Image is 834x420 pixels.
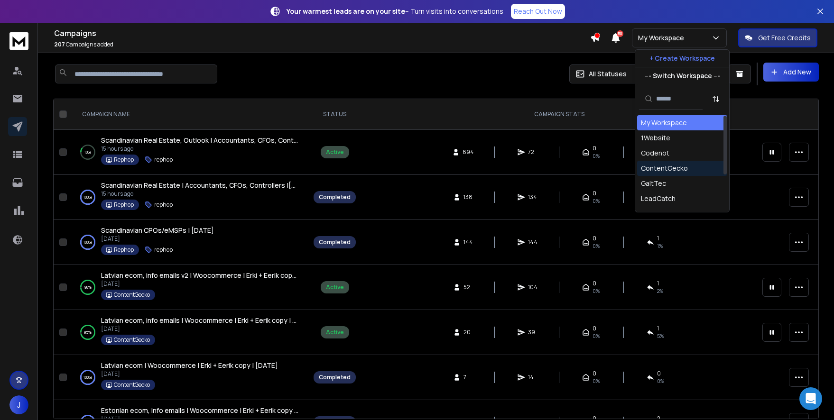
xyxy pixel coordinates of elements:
span: 0% [593,152,600,160]
p: ContentGecko [114,381,150,389]
span: 144 [463,238,473,246]
a: Scandinavian CPOs/eMSPs | [DATE] [101,226,214,235]
p: Campaigns added [54,41,590,48]
p: 100 % [83,373,92,382]
a: Reach Out Now [511,4,565,19]
span: 7 [463,374,473,381]
td: 10%Scandinavian Real Estate, Outlook | Accountants, CFOs, Controllers |[DATE]15 hours agoRephopre... [71,130,308,175]
span: 1 [657,235,659,242]
span: Estonian ecom, info emails | Woocommerce | Erki + Eerik copy | [DATE] [101,406,320,415]
button: + Create Workspace [635,50,729,67]
span: 14 [528,374,537,381]
div: Completed [319,374,351,381]
span: 0% [593,332,600,340]
a: Latvian ecom, info emails v2 | Woocommerce | Erki + Eerik copy | [DATE] [101,271,298,280]
span: 0 [593,235,596,242]
div: Active [326,148,344,156]
p: ContentGecko [114,336,150,344]
span: 0% [593,287,600,295]
span: 1 [657,325,659,332]
p: Rephop [114,201,134,209]
span: 1 % [657,242,663,250]
span: 138 [463,193,473,201]
td: 95%Latvian ecom, info emails | Woocommerce | Erki + Eerik copy | [DATE][DATE]ContentGecko [71,310,308,355]
span: 0 [593,370,596,377]
span: 50 [617,30,623,37]
span: 0% [593,242,600,250]
span: 1 [657,280,659,287]
button: Get Free Credits [738,28,817,47]
div: GaltTec [641,179,666,188]
span: 52 [463,283,473,291]
div: 1Website [641,133,670,143]
div: Rephop [641,209,666,219]
p: 95 % [84,328,92,337]
p: Rephop [114,246,134,254]
span: 2 % [657,287,663,295]
p: 10 % [84,147,91,157]
p: My Workspace [638,33,688,43]
span: Scandinavian Real Estate, Outlook | Accountants, CFOs, Controllers |[DATE] [101,136,340,145]
p: – Turn visits into conversations [287,7,503,16]
span: 207 [54,40,65,48]
span: Latvian ecom, info emails v2 | Woocommerce | Erki + Eerik copy | [DATE] [101,271,324,280]
a: Scandinavian Real Estate | Accountants, CFOs, Controllers |[DATE] [101,181,298,190]
span: 134 [528,193,537,201]
h1: Campaigns [54,27,590,39]
span: Latvian ecom, info emails | Woocommerce | Erki + Eerik copy | [DATE] [101,316,315,325]
td: 100%Scandinavian Real Estate | Accountants, CFOs, Controllers |[DATE]15 hours agoRephoprephop [71,175,308,220]
p: ContentGecko [114,291,150,299]
div: My Workspace [641,118,687,128]
span: 0 [593,145,596,152]
th: STATUS [308,99,361,130]
p: rephop [154,246,173,254]
div: Completed [319,193,351,201]
span: 0 [593,325,596,332]
button: J [9,395,28,414]
span: 0% [593,197,600,205]
div: Active [326,329,344,336]
td: 100%Scandinavian CPOs/eMSPs | [DATE][DATE]Rephoprephop [71,220,308,265]
span: Scandinavian Real Estate | Accountants, CFOs, Controllers |[DATE] [101,181,311,190]
span: 104 [528,283,537,291]
a: Estonian ecom, info emails | Woocommerce | Erki + Eerik copy | [DATE] [101,406,298,415]
p: rephop [154,156,173,164]
span: 0 [593,190,596,197]
span: 39 [528,329,537,336]
a: Latvian ecom | Woocommerce | Erki + Eerik copy | [DATE] [101,361,278,370]
div: Open Intercom Messenger [799,387,822,410]
span: 0 % [657,377,664,385]
div: Completed [319,238,351,246]
p: Get Free Credits [758,33,811,43]
div: ContentGecko [641,164,688,173]
th: CAMPAIGN STATS [361,99,757,130]
p: rephop [154,201,173,209]
span: 72 [528,148,537,156]
button: Add New [763,63,819,82]
img: logo [9,32,28,50]
button: Sort by Sort A-Z [706,90,725,109]
td: 98%Latvian ecom, info emails v2 | Woocommerce | Erki + Eerik copy | [DATE][DATE]ContentGecko [71,265,308,310]
p: Rephop [114,156,134,164]
p: [DATE] [101,280,298,288]
p: --- Switch Workspace --- [645,71,720,81]
span: 144 [528,238,537,246]
p: 100 % [83,192,92,202]
p: 15 hours ago [101,190,298,198]
p: 98 % [84,283,92,292]
p: [DATE] [101,325,298,333]
p: All Statuses [589,69,627,79]
span: 5 % [657,332,664,340]
th: CAMPAIGN NAME [71,99,308,130]
span: 0 [593,280,596,287]
p: [DATE] [101,370,278,378]
a: Scandinavian Real Estate, Outlook | Accountants, CFOs, Controllers |[DATE] [101,136,298,145]
a: Latvian ecom, info emails | Woocommerce | Erki + Eerik copy | [DATE] [101,316,298,325]
p: Reach Out Now [514,7,562,16]
span: 0 [657,370,661,377]
p: 100 % [83,237,92,247]
div: LeadCatch [641,194,676,203]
